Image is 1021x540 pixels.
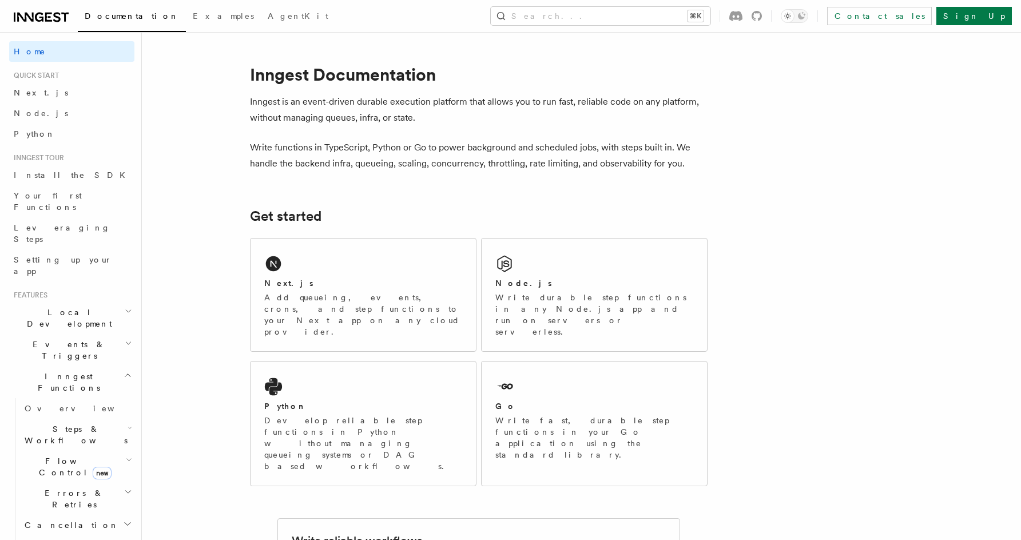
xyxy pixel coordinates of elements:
span: Flow Control [20,455,126,478]
span: Overview [25,404,142,413]
span: Documentation [85,11,179,21]
button: Local Development [9,302,134,334]
button: Events & Triggers [9,334,134,366]
a: Install the SDK [9,165,134,185]
p: Inngest is an event-driven durable execution platform that allows you to run fast, reliable code ... [250,94,708,126]
a: Next.js [9,82,134,103]
p: Write functions in TypeScript, Python or Go to power background and scheduled jobs, with steps bu... [250,140,708,172]
a: Next.jsAdd queueing, events, crons, and step functions to your Next app on any cloud provider. [250,238,476,352]
span: Inngest Functions [9,371,124,394]
span: Install the SDK [14,170,132,180]
span: Features [9,291,47,300]
a: Documentation [78,3,186,32]
a: Node.jsWrite durable step functions in any Node.js app and run on servers or serverless. [481,238,708,352]
span: AgentKit [268,11,328,21]
span: Home [14,46,46,57]
h2: Go [495,400,516,412]
a: Home [9,41,134,62]
span: new [93,467,112,479]
p: Add queueing, events, crons, and step functions to your Next app on any cloud provider. [264,292,462,337]
span: Steps & Workflows [20,423,128,446]
p: Write durable step functions in any Node.js app and run on servers or serverless. [495,292,693,337]
span: Leveraging Steps [14,223,110,244]
button: Errors & Retries [20,483,134,515]
span: Quick start [9,71,59,80]
a: Contact sales [827,7,932,25]
button: Inngest Functions [9,366,134,398]
a: Leveraging Steps [9,217,134,249]
a: AgentKit [261,3,335,31]
button: Flow Controlnew [20,451,134,483]
a: Get started [250,208,321,224]
p: Write fast, durable step functions in your Go application using the standard library. [495,415,693,460]
span: Next.js [14,88,68,97]
button: Search...⌘K [491,7,710,25]
a: Overview [20,398,134,419]
a: Setting up your app [9,249,134,281]
span: Python [14,129,55,138]
span: Local Development [9,307,125,329]
button: Cancellation [20,515,134,535]
button: Steps & Workflows [20,419,134,451]
span: Setting up your app [14,255,112,276]
button: Toggle dark mode [781,9,808,23]
a: Sign Up [936,7,1012,25]
kbd: ⌘K [688,10,704,22]
span: Errors & Retries [20,487,124,510]
a: GoWrite fast, durable step functions in your Go application using the standard library. [481,361,708,486]
span: Examples [193,11,254,21]
span: Your first Functions [14,191,82,212]
span: Events & Triggers [9,339,125,362]
h2: Next.js [264,277,313,289]
span: Cancellation [20,519,119,531]
a: Examples [186,3,261,31]
p: Develop reliable step functions in Python without managing queueing systems or DAG based workflows. [264,415,462,472]
span: Node.js [14,109,68,118]
a: Your first Functions [9,185,134,217]
a: Python [9,124,134,144]
a: Node.js [9,103,134,124]
h2: Python [264,400,307,412]
span: Inngest tour [9,153,64,162]
a: PythonDevelop reliable step functions in Python without managing queueing systems or DAG based wo... [250,361,476,486]
h2: Node.js [495,277,552,289]
h1: Inngest Documentation [250,64,708,85]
